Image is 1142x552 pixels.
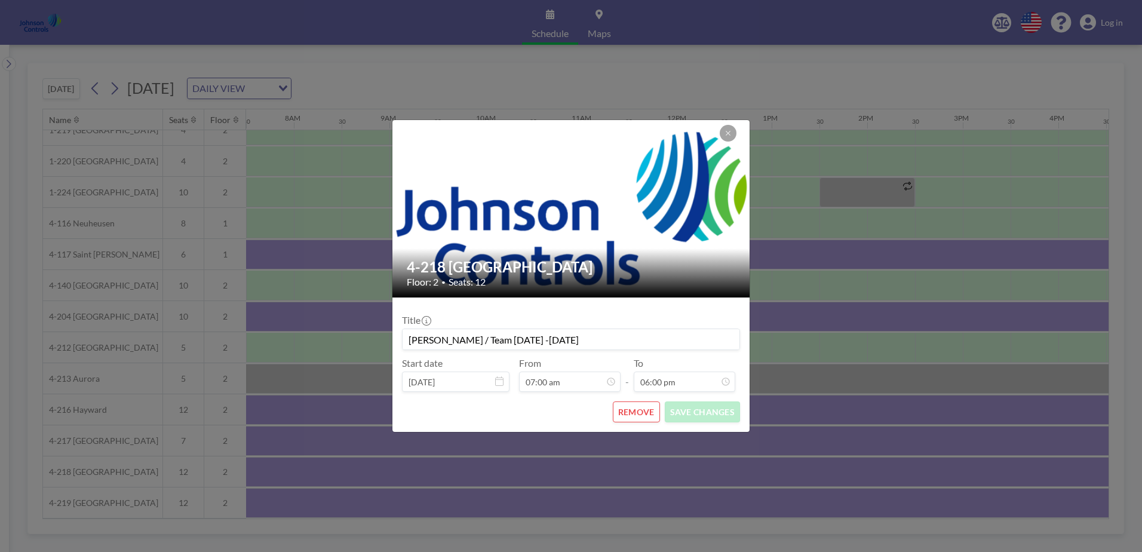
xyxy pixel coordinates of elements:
[407,276,438,288] span: Floor: 2
[407,258,736,276] h2: 4-218 [GEOGRAPHIC_DATA]
[402,314,430,326] label: Title
[613,401,660,422] button: REMOVE
[665,401,740,422] button: SAVE CHANGES
[625,361,629,388] span: -
[403,329,739,349] input: (No title)
[392,108,751,309] img: 537.png
[441,278,446,287] span: •
[634,357,643,369] label: To
[402,357,443,369] label: Start date
[519,357,541,369] label: From
[449,276,486,288] span: Seats: 12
